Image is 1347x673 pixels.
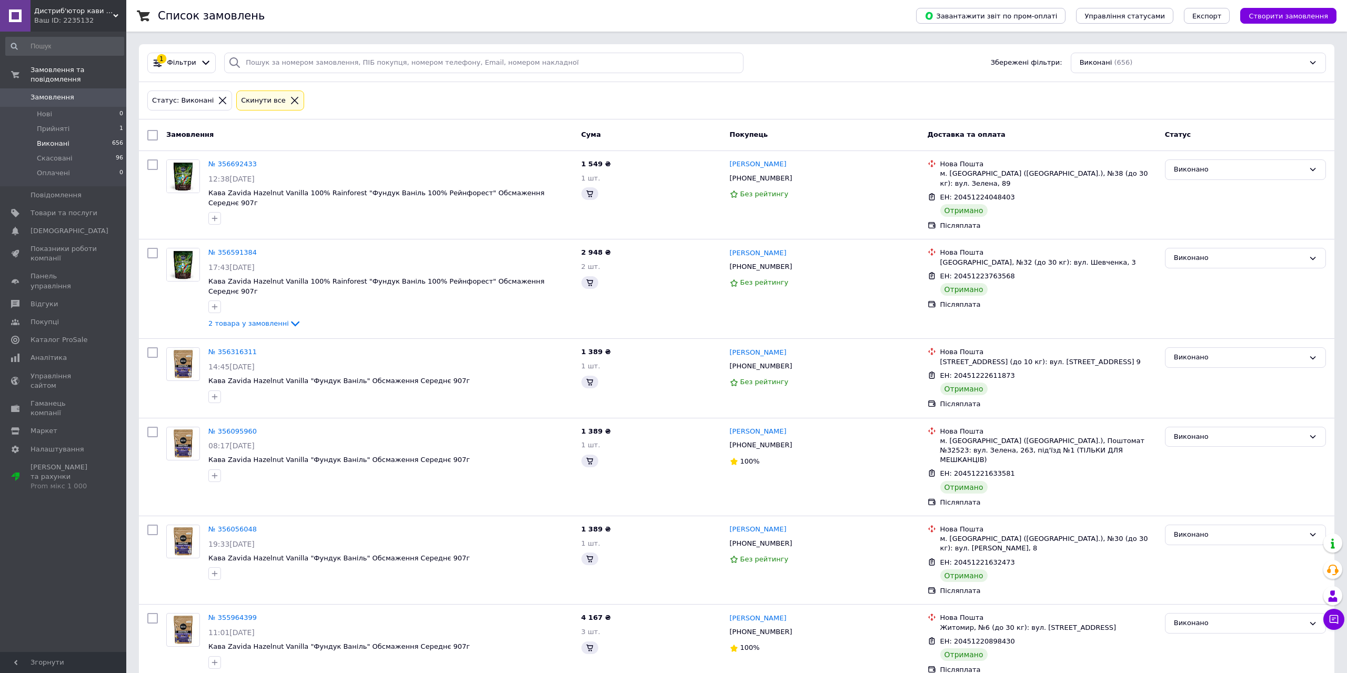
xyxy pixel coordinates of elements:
span: Оплачені [37,168,70,178]
h1: Список замовлень [158,9,265,22]
span: Товари та послуги [31,208,97,218]
span: Завантажити звіт по пром-оплаті [924,11,1057,21]
span: Аналітика [31,353,67,363]
div: [PHONE_NUMBER] [728,172,795,185]
a: Створити замовлення [1230,12,1336,19]
span: 08:17[DATE] [208,441,255,450]
span: 1 шт. [581,174,600,182]
div: Виконано [1174,164,1304,175]
span: Замовлення [31,93,74,102]
span: Статус [1165,130,1191,138]
div: Житомир, №6 (до 30 кг): вул. [STREET_ADDRESS] [940,623,1157,632]
span: Виконані [1080,58,1112,68]
a: Фото товару [166,159,200,193]
div: [GEOGRAPHIC_DATA], №32 (до 30 кг): вул. Шевченка, 3 [940,258,1157,267]
span: Дистриб'ютор кави Zavida в Україні [34,6,113,16]
a: Кава Zavida Hazelnut Vanilla 100% Rainforest "Фундук Ваніль 100% Рейнфорест" Обсмаження Середнє 907г [208,277,545,295]
span: Створити замовлення [1249,12,1328,20]
span: 1 шт. [581,539,600,547]
a: Фото товару [166,613,200,647]
span: 11:01[DATE] [208,628,255,637]
span: Виконані [37,139,69,148]
span: 100% [740,457,760,465]
span: Прийняті [37,124,69,134]
div: Нова Пошта [940,347,1157,357]
span: 17:43[DATE] [208,263,255,272]
a: № 356591384 [208,248,257,256]
span: Панель управління [31,272,97,290]
a: № 356692433 [208,160,257,168]
button: Завантажити звіт по пром-оплаті [916,8,1065,24]
span: 1 [119,124,123,134]
span: 1 549 ₴ [581,160,611,168]
span: Без рейтингу [740,378,789,386]
div: [PHONE_NUMBER] [728,537,795,550]
span: 12:38[DATE] [208,175,255,183]
div: Cкинути все [239,95,288,106]
a: № 356316311 [208,348,257,356]
div: Післяплата [940,399,1157,409]
span: Відгуки [31,299,58,309]
span: 1 389 ₴ [581,348,611,356]
span: Кава Zavida Hazelnut Vanilla 100% Rainforest "Фундук Ваніль 100% Рейнфорест" Обсмаження Середнє 907г [208,189,545,207]
span: 14:45[DATE] [208,363,255,371]
a: [PERSON_NAME] [730,614,787,624]
div: Отримано [940,383,988,395]
div: Післяплата [940,586,1157,596]
span: Збережені фільтри: [991,58,1062,68]
a: Кава Zavida Hazelnut Vanilla "Фундук Ваніль" Обсмаження Середнє 907г [208,377,470,385]
div: [STREET_ADDRESS] (до 10 кг): вул. [STREET_ADDRESS] 9 [940,357,1157,367]
img: Фото товару [170,348,196,380]
span: Покупці [31,317,59,327]
a: Фото товару [166,427,200,460]
div: Отримано [940,204,988,217]
div: Статус: Виконані [150,95,216,106]
button: Управління статусами [1076,8,1173,24]
div: Отримано [940,283,988,296]
a: [PERSON_NAME] [730,248,787,258]
span: 656 [112,139,123,148]
span: 19:33[DATE] [208,540,255,548]
div: Післяплата [940,498,1157,507]
span: 96 [116,154,123,163]
a: [PERSON_NAME] [730,159,787,169]
input: Пошук [5,37,124,56]
img: Фото товару [167,160,199,193]
div: [PHONE_NUMBER] [728,625,795,639]
span: Без рейтингу [740,555,789,563]
a: Фото товару [166,248,200,282]
div: м. [GEOGRAPHIC_DATA] ([GEOGRAPHIC_DATA].), №38 (до 30 кг): вул. Зелена, 89 [940,169,1157,188]
span: Гаманець компанії [31,399,97,418]
span: 1 389 ₴ [581,427,611,435]
span: ЕН: 20451222611873 [940,371,1015,379]
span: [PERSON_NAME] та рахунки [31,463,97,491]
span: ЕН: 20451223763568 [940,272,1015,280]
div: Виконано [1174,352,1304,363]
span: Експорт [1192,12,1222,20]
div: [PHONE_NUMBER] [728,438,795,452]
a: Кава Zavida Hazelnut Vanilla "Фундук Ваніль" Обсмаження Середнє 907г [208,456,470,464]
div: Післяплата [940,221,1157,230]
div: м. [GEOGRAPHIC_DATA] ([GEOGRAPHIC_DATA].), Поштомат №32523: вул. Зелена, 263, під'їзд №1 (ТІЛЬКИ ... [940,436,1157,465]
div: Виконано [1174,253,1304,264]
img: Фото товару [170,525,196,558]
span: Кава Zavida Hazelnut Vanilla "Фундук Ваніль" Обсмаження Середнє 907г [208,554,470,562]
span: Маркет [31,426,57,436]
span: 1 389 ₴ [581,525,611,533]
a: № 356095960 [208,427,257,435]
span: [DEMOGRAPHIC_DATA] [31,226,108,236]
div: Виконано [1174,431,1304,443]
span: 2 948 ₴ [581,248,611,256]
a: Кава Zavida Hazelnut Vanilla "Фундук Ваніль" Обсмаження Середнє 907г [208,642,470,650]
div: Нова Пошта [940,159,1157,169]
div: Отримано [940,648,988,661]
a: [PERSON_NAME] [730,525,787,535]
span: 3 шт. [581,628,600,636]
a: Фото товару [166,525,200,558]
a: Фото товару [166,347,200,381]
span: ЕН: 20451220898430 [940,637,1015,645]
img: Фото товару [170,427,196,460]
